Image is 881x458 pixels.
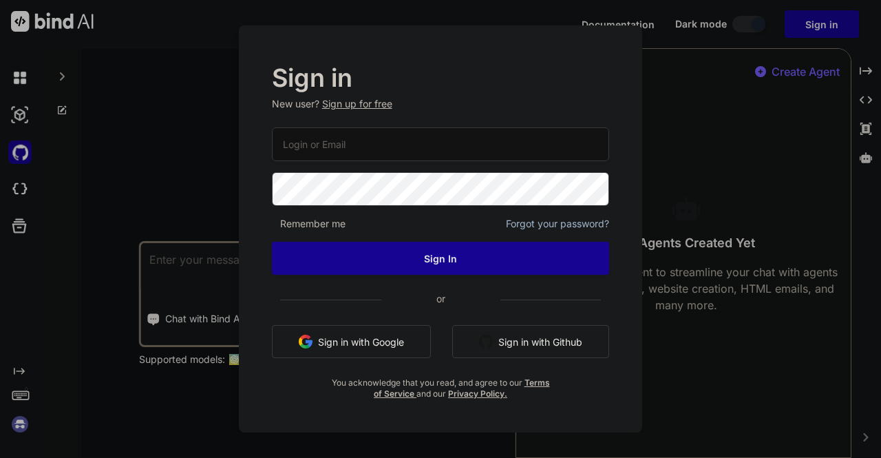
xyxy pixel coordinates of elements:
[381,282,500,315] span: or
[328,369,553,399] div: You acknowledge that you read, and agree to our and our
[272,127,610,161] input: Login or Email
[272,67,610,89] h2: Sign in
[452,325,609,358] button: Sign in with Github
[272,97,610,127] p: New user?
[272,217,346,231] span: Remember me
[272,325,431,358] button: Sign in with Google
[506,217,609,231] span: Forgot your password?
[374,377,550,399] a: Terms of Service
[479,335,493,348] img: github
[299,335,312,348] img: google
[448,388,507,399] a: Privacy Policy.
[272,242,610,275] button: Sign In
[322,97,392,111] div: Sign up for free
